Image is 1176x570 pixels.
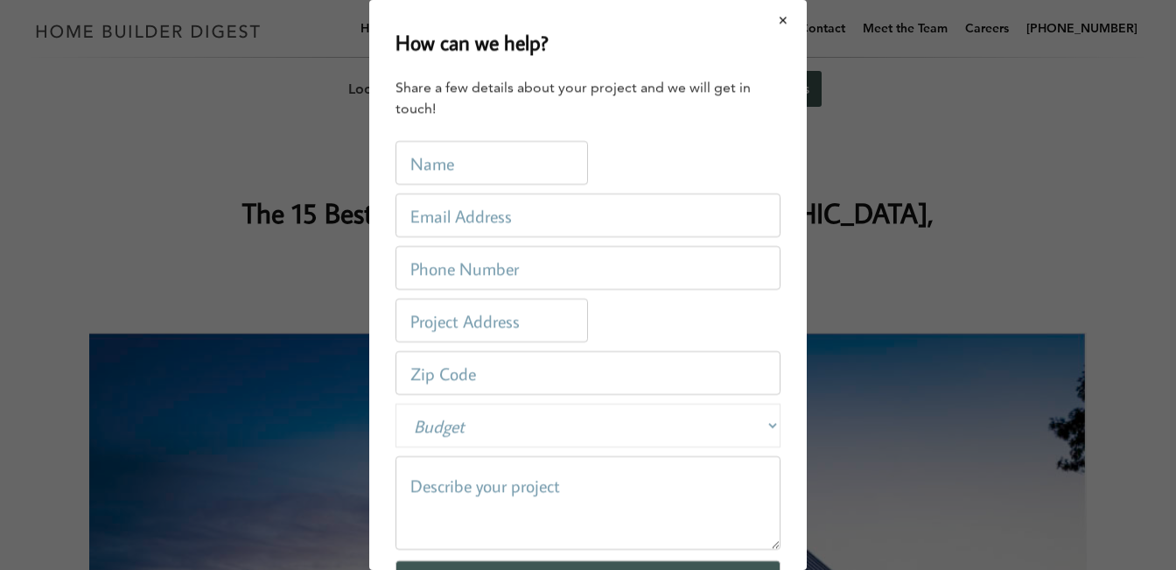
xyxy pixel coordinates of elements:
[395,299,588,342] input: Project Address
[395,26,549,58] h2: How can we help?
[395,141,588,185] input: Name
[395,194,780,237] input: Email Address
[760,2,807,39] button: Close modal
[840,444,1155,549] iframe: Drift Widget Chat Controller
[395,351,780,395] input: Zip Code
[395,77,780,119] div: Share a few details about your project and we will get in touch!
[395,246,780,290] input: Phone Number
